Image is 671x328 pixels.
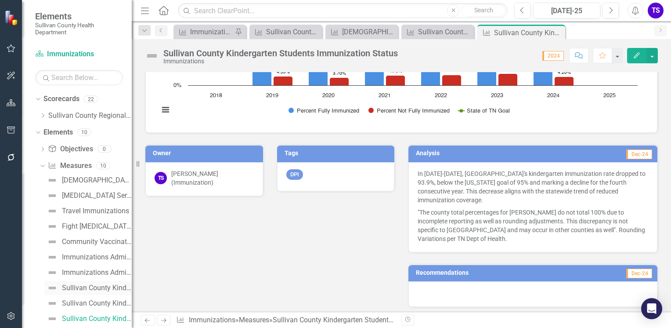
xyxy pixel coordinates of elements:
[173,83,181,88] text: 0%
[435,93,447,98] text: 2022
[176,26,233,37] a: Immunizations Administered by Stock - Kingsport
[418,26,472,37] div: Sullivan County Kindergarten Immunization Exemption Levels
[62,176,132,184] div: [DEMOGRAPHIC_DATA] Survey
[641,298,662,319] div: Open Intercom Messenger
[252,26,320,37] a: Sullivan County Kindergarten Immunization Compliance per Vaccine
[62,299,132,307] div: Sullivan County Kindergarten Immunization Exemption Levels
[416,150,527,157] h3: Analysis
[45,219,132,233] a: Fight [MEDICAL_DATA] Vaccination Rates Per Year
[77,129,91,136] div: 10
[153,150,259,157] h3: Owner
[210,93,222,98] text: 2018
[45,296,132,310] a: Sullivan County Kindergarten Immunization Exemption Levels
[47,221,58,232] img: Not Defined
[277,70,290,74] text: 4.30%
[342,26,396,37] div: [DEMOGRAPHIC_DATA] Survey
[285,150,390,157] h3: Tags
[273,316,459,324] div: Sullivan County Kindergarten Students Immunization Status
[498,74,518,86] path: 2023, 5.5. Percent Not Fully Immunized.
[603,93,616,98] text: 2025
[418,169,648,206] p: In [DATE]-[DATE], [GEOGRAPHIC_DATA]'s kindergarten immunization rate dropped to 93.9%, below the ...
[47,267,58,278] img: Not Defined
[47,175,58,186] img: Not Defined
[626,149,652,159] span: Dec-24
[442,75,462,86] path: 2022, 4.9. Percent Not Fully Immunized.
[286,169,303,180] span: DPI
[45,312,132,326] a: Sullivan County Kindergarten Students Immunization Status
[62,238,132,246] div: Community Vaccination Outreach
[648,3,664,18] button: TS
[626,269,652,278] span: Dec-24
[176,315,395,325] div: » »
[171,169,254,187] div: [PERSON_NAME] (Immunization)
[474,7,493,14] span: Search
[35,11,123,22] span: Elements
[159,104,172,116] button: View chart menu, Sullivan County Kindergarten Students Immunization Status
[404,26,472,37] a: Sullivan County Kindergarten Immunization Exemption Levels
[239,316,269,324] a: Measures
[266,93,278,98] text: 2019
[458,107,509,114] button: Show State of TN Goal
[62,192,132,200] div: [MEDICAL_DATA] Series Completion Rate
[96,162,110,169] div: 10
[418,209,645,242] span: "The county total percentages for [PERSON_NAME] do not total 100% due to incomplete reporting as ...
[368,107,449,114] button: Show Percent Not Fully Immunized
[47,313,58,324] img: Not Defined
[190,26,233,37] div: Immunizations Administered by Stock - Kingsport
[45,235,132,249] a: Community Vaccination Outreach
[62,222,132,230] div: Fight [MEDICAL_DATA] Vaccination Rates Per Year
[35,49,123,59] a: Immunizations
[62,269,132,277] div: Immunizations Administered by Stock - Kingsport
[330,78,349,86] path: 2020, 3.7. Percent Not Fully Immunized.
[45,189,132,203] a: [MEDICAL_DATA] Series Completion Rate
[536,6,597,16] div: [DATE]-25
[47,283,58,293] img: Not Defined
[47,298,58,309] img: Not Defined
[45,281,132,295] a: Sullivan County Kindergarten Immunization Compliance per Vaccine
[35,22,123,36] small: Sullivan County Health Department
[274,77,293,86] path: 2019, 4.3. Percent Not Fully Immunized.
[62,284,132,292] div: Sullivan County Kindergarten Immunization Compliance per Vaccine
[533,3,600,18] button: [DATE]-25
[97,146,112,153] div: 0
[62,253,132,261] div: Immunizations Administered by [PERSON_NAME][GEOGRAPHIC_DATA]
[45,250,132,264] a: Immunizations Administered by [PERSON_NAME][GEOGRAPHIC_DATA]
[155,172,167,184] div: TS
[494,27,563,38] div: Sullivan County Kindergarten Students Immunization Status
[462,4,505,17] button: Search
[45,173,132,187] a: [DEMOGRAPHIC_DATA] Survey
[45,204,129,218] a: Travel Immunizations
[333,71,346,76] text: 3.70%
[189,316,235,324] a: Immunizations
[84,95,98,103] div: 22
[43,94,79,104] a: Scorecards
[322,93,335,98] text: 2020
[386,76,405,86] path: 2021, 4.7. Percent Not Fully Immunized.
[163,58,398,65] div: Immunizations
[47,206,58,216] img: Not Defined
[163,48,398,58] div: Sullivan County Kindergarten Students Immunization Status
[491,93,503,98] text: 2023
[43,128,73,138] a: Elements
[547,93,559,98] text: 2024
[47,237,58,247] img: Not Defined
[48,111,132,121] a: Sullivan County Regional Health Department
[4,10,20,26] img: ClearPoint Strategy
[178,3,508,18] input: Search ClearPoint...
[328,26,396,37] a: [DEMOGRAPHIC_DATA] Survey
[416,270,573,276] h3: Recommendations
[45,266,132,280] a: Immunizations Administered by Stock - Kingsport
[145,49,159,63] img: Not Defined
[47,252,58,262] img: Not Defined
[558,70,571,75] text: 4.20%
[47,190,58,201] img: Not Defined
[48,161,91,171] a: Measures
[289,107,359,114] button: Show Percent Fully Immunized
[35,70,123,85] input: Search Below...
[266,26,320,37] div: Sullivan County Kindergarten Immunization Compliance per Vaccine
[48,144,93,154] a: Objectives
[62,315,132,323] div: Sullivan County Kindergarten Students Immunization Status
[542,51,564,61] span: 2024
[62,207,129,215] div: Travel Immunizations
